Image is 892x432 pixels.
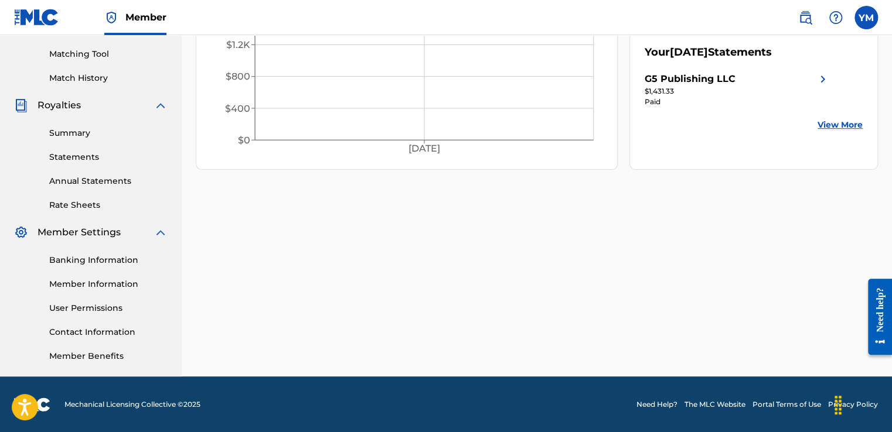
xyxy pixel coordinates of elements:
a: Member Information [49,278,168,290]
tspan: $1.2K [226,39,250,50]
img: Royalties [14,98,28,112]
tspan: [DATE] [408,143,440,154]
div: Help [824,6,847,29]
img: right chevron icon [816,72,830,86]
a: Statements [49,151,168,163]
a: Matching Tool [49,48,168,60]
a: Privacy Policy [828,399,878,410]
iframe: Chat Widget [833,376,892,432]
img: help [829,11,843,25]
a: Match History [49,72,168,84]
a: Contact Information [49,326,168,338]
span: [DATE] [670,46,708,59]
tspan: $400 [225,103,250,114]
div: Your Statements [645,44,772,60]
div: Drag [829,388,847,423]
span: Member [125,11,166,24]
a: Public Search [794,6,817,29]
a: Summary [49,127,168,139]
div: G5 Publishing LLC [645,72,736,86]
img: logo [14,397,50,412]
a: Rate Sheets [49,199,168,211]
span: Member Settings [38,225,121,239]
a: Banking Information [49,254,168,266]
tspan: $800 [226,71,250,82]
img: MLC Logo [14,9,59,26]
a: User Permissions [49,302,168,314]
tspan: $0 [238,135,250,146]
a: G5 Publishing LLCright chevron icon$1,431.33Paid [645,72,830,107]
a: Annual Statements [49,175,168,187]
span: Mechanical Licensing Collective © 2025 [64,399,200,410]
iframe: Resource Center [859,270,892,364]
div: User Menu [854,6,878,29]
div: Paid [645,97,830,107]
a: The MLC Website [685,399,745,410]
img: search [798,11,812,25]
img: Top Rightsholder [104,11,118,25]
img: expand [154,98,168,112]
span: Royalties [38,98,81,112]
a: Portal Terms of Use [753,399,821,410]
a: Need Help? [636,399,677,410]
div: $1,431.33 [645,86,830,97]
img: expand [154,225,168,239]
a: View More [818,119,863,131]
a: Member Benefits [49,350,168,362]
img: Member Settings [14,225,28,239]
